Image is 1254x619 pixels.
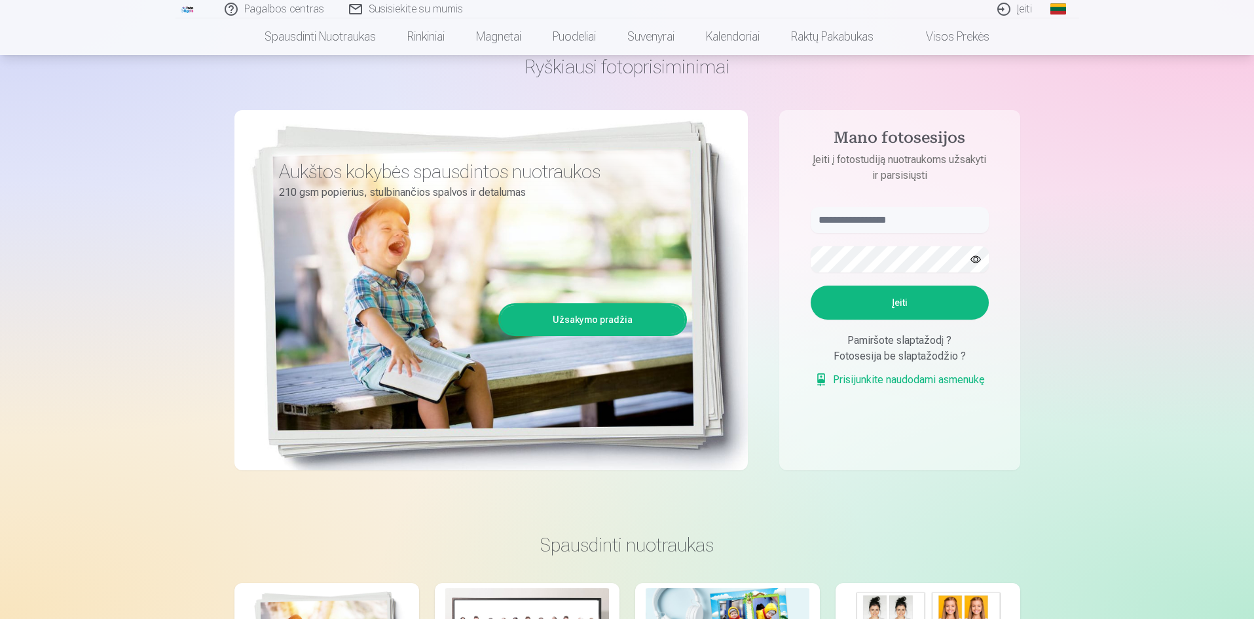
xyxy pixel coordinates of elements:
p: Įeiti į fotostudiją nuotraukoms užsakyti ir parsisiųsti [798,152,1002,183]
a: Spausdinti nuotraukas [249,18,392,55]
a: Suvenyrai [612,18,690,55]
a: Puodeliai [537,18,612,55]
a: Magnetai [460,18,537,55]
h3: Spausdinti nuotraukas [245,533,1010,557]
a: Kalendoriai [690,18,775,55]
a: Rinkiniai [392,18,460,55]
div: Pamiršote slaptažodį ? [811,333,989,348]
h4: Mano fotosesijos [798,128,1002,152]
a: Raktų pakabukas [775,18,889,55]
h1: Ryškiausi fotoprisiminimai [234,55,1020,79]
button: Įeiti [811,286,989,320]
a: Užsakymo pradžia [500,305,685,334]
img: /fa2 [181,5,195,13]
a: Prisijunkite naudodami asmenukę [815,372,985,388]
p: 210 gsm popierius, stulbinančios spalvos ir detalumas [279,183,677,202]
a: Visos prekės [889,18,1005,55]
h3: Aukštos kokybės spausdintos nuotraukos [279,160,677,183]
div: Fotosesija be slaptažodžio ? [811,348,989,364]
